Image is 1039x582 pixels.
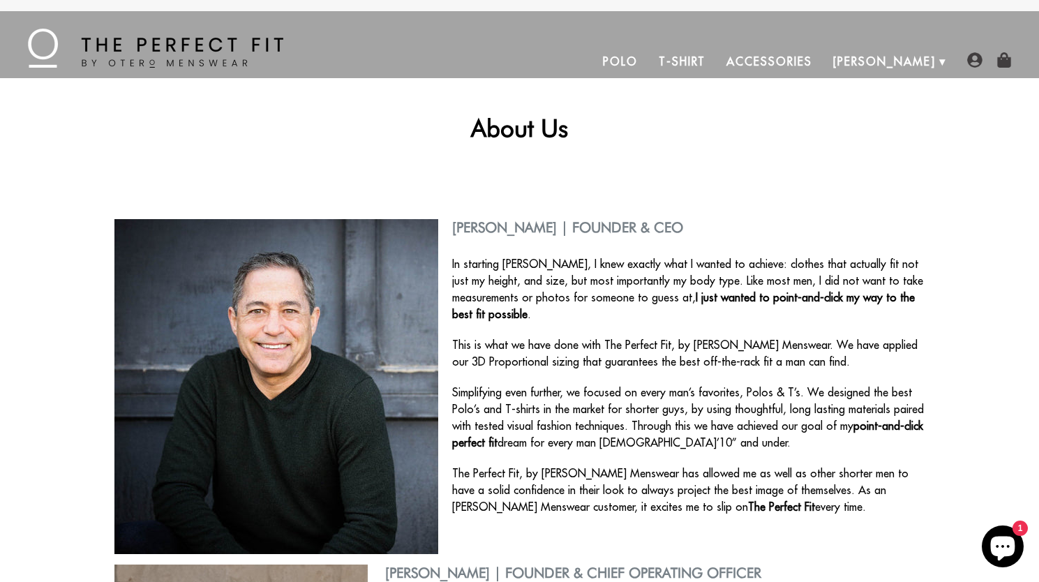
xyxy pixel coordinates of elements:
img: The Perfect Fit - by Otero Menswear - Logo [28,29,283,68]
p: This is what we have done with The Perfect Fit, by [PERSON_NAME] Menswear. We have applied our 3D... [114,336,925,370]
strong: point-and-click my way to the best fit possible [452,290,915,321]
strong: point-and-click [853,419,923,433]
a: [PERSON_NAME] [823,45,946,78]
a: Polo [592,45,648,78]
img: shopping-bag-icon.png [996,52,1012,68]
p: In starting [PERSON_NAME], I knew exactly what I wanted to achieve: clothes that actually fit not... [114,255,925,322]
h2: [PERSON_NAME] | Founder & CEO [114,219,925,236]
strong: perfect fit [452,435,498,449]
strong: The Perfect Fit [748,500,815,514]
strong: I just wanted to [696,290,770,304]
img: user-account-icon.png [967,52,982,68]
a: T-Shirt [648,45,716,78]
a: Accessories [716,45,822,78]
img: About CEO Stephen Villanueva [114,219,438,554]
inbox-online-store-chat: Shopify online store chat [978,525,1028,571]
h2: [PERSON_NAME] | Founder & Chief Operating Officer [114,565,925,581]
h1: About Us [114,113,925,142]
p: The Perfect Fit, by [PERSON_NAME] Menswear has allowed me as well as other shorter men to have a ... [114,465,925,515]
p: Simplifying even further, we focused on every man’s favorites, Polos & T’s. We designed the best ... [114,384,925,451]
